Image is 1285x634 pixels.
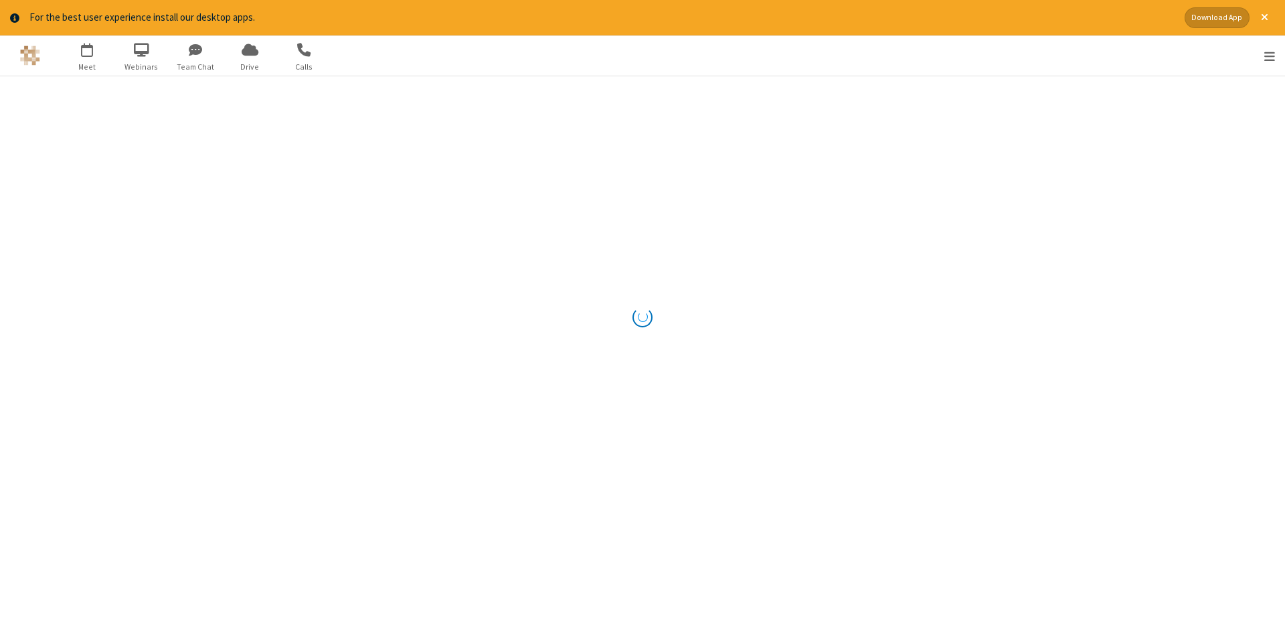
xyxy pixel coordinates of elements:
[29,10,1175,25] div: For the best user experience install our desktop apps.
[5,35,55,76] button: Logo
[1247,35,1285,76] div: Open menu
[171,61,221,73] span: Team Chat
[116,61,167,73] span: Webinars
[20,46,40,66] img: QA Selenium DO NOT DELETE OR CHANGE
[279,61,329,73] span: Calls
[225,61,275,73] span: Drive
[1185,7,1250,28] button: Download App
[1254,7,1275,28] button: Close alert
[62,61,112,73] span: Meet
